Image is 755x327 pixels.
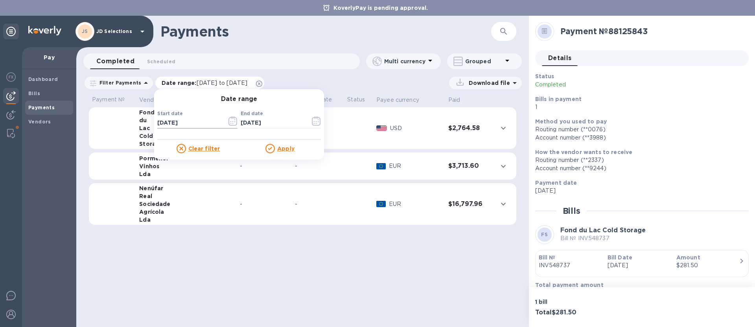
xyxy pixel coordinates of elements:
[240,200,289,208] div: -
[376,96,429,104] span: Payee currency
[535,149,633,155] b: How the vendor wants to receive
[139,108,179,116] div: Fond
[139,116,179,124] div: du
[139,184,179,192] div: Nenúfar
[6,72,16,82] img: Foreign exchange
[676,261,739,270] div: $281.50
[384,57,425,65] p: Multi currency
[277,145,295,152] u: Apply
[389,162,442,170] p: EUR
[448,125,491,132] h3: $2,764.58
[535,156,742,164] div: Routing number (**2337)
[28,105,55,110] b: Payments
[240,162,289,170] div: -
[535,118,607,125] b: Method you used to pay
[157,111,182,116] label: Start date
[197,80,247,86] span: [DATE] to [DATE]
[389,200,442,208] p: EUR
[139,124,179,132] div: Lac
[160,23,491,40] h1: Payments
[155,77,264,89] div: Date range:[DATE] to [DATE]
[541,231,548,237] b: FS
[28,53,70,61] p: Pay
[497,122,509,134] button: expand row
[28,90,40,96] b: Bills
[28,119,51,125] b: Vendors
[535,187,742,195] p: [DATE]
[448,200,491,208] h3: $16,797.96
[497,198,509,210] button: expand row
[390,124,442,132] p: USD
[139,140,179,148] div: Storage
[295,200,341,208] div: -
[139,96,159,104] p: Vendor
[535,298,639,306] p: 1 bill
[548,53,572,64] span: Details
[3,24,19,39] div: Unpin categories
[465,57,503,65] p: Grouped
[154,96,324,103] h3: Date range
[539,261,601,270] p: INV548737
[535,134,742,142] div: Account number (**3988)
[139,170,179,178] div: Lda
[497,160,509,172] button: expand row
[448,96,460,104] p: Paid
[535,180,577,186] b: Payment date
[96,29,136,34] p: JD Selections
[139,216,179,224] div: Lda
[139,200,179,208] div: Sociedade
[563,206,580,216] h2: Bills
[560,26,742,36] h2: Payment № 88125843
[560,234,646,242] p: Bill № INV548737
[162,79,251,87] p: Date range :
[376,125,387,131] img: USD
[139,154,179,162] div: Pormenor
[535,250,749,277] button: Bill №INV548737Bill Date[DATE]Amount$281.50
[96,56,134,67] span: Completed
[96,79,141,86] p: Filter Payments
[535,125,742,134] div: Routing number (**0076)
[139,132,179,140] div: Cold
[535,96,582,102] b: Bills in payment
[608,254,632,261] b: Bill Date
[188,145,220,152] u: Clear filter
[295,162,341,170] div: -
[82,28,88,34] b: JS
[448,162,491,170] h3: $3,713.60
[535,309,639,316] h3: Total $281.50
[28,76,58,82] b: Dashboard
[535,73,554,79] b: Status
[139,96,169,104] span: Vendor
[535,282,604,288] b: Total payment amount
[535,81,674,89] p: Completed
[330,4,432,12] p: KoverlyPay is pending approval.
[139,192,179,200] div: Real
[147,57,175,66] span: Scheduled
[28,26,61,35] img: Logo
[560,226,646,234] b: Fond du Lac Cold Storage
[376,96,419,104] p: Payee currency
[139,162,179,170] div: Vinhos
[466,79,510,87] p: Download file
[535,103,742,111] p: 1
[92,96,133,104] p: Payment №
[347,96,370,104] p: Status
[676,254,700,261] b: Amount
[241,111,263,116] label: End date
[535,164,742,173] div: Account number (**9244)
[448,96,471,104] span: Paid
[139,208,179,216] div: Agrícola
[539,254,556,261] b: Bill №
[608,261,670,270] p: [DATE]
